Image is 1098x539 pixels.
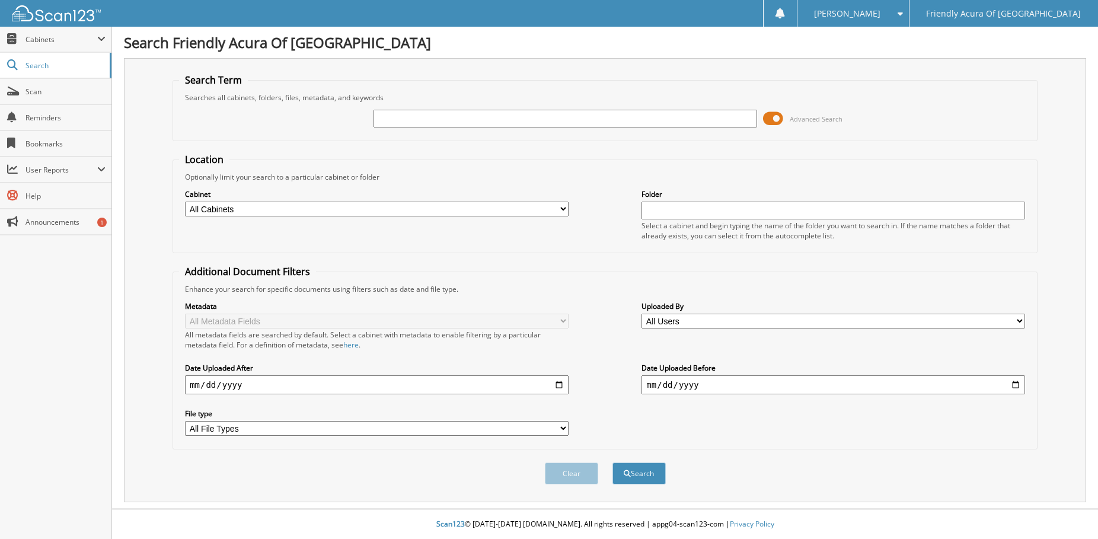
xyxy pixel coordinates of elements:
[730,519,774,529] a: Privacy Policy
[814,10,880,17] span: [PERSON_NAME]
[25,60,104,71] span: Search
[179,93,1031,103] div: Searches all cabinets, folders, files, metadata, and keywords
[185,375,569,394] input: start
[790,114,842,123] span: Advanced Search
[641,363,1025,373] label: Date Uploaded Before
[436,519,465,529] span: Scan123
[112,510,1098,539] div: © [DATE]-[DATE] [DOMAIN_NAME]. All rights reserved | appg04-scan123-com |
[179,172,1031,182] div: Optionally limit your search to a particular cabinet or folder
[25,34,97,44] span: Cabinets
[25,87,106,97] span: Scan
[97,218,107,227] div: 1
[25,113,106,123] span: Reminders
[179,153,229,166] legend: Location
[185,363,569,373] label: Date Uploaded After
[179,284,1031,294] div: Enhance your search for specific documents using filters such as date and file type.
[1039,482,1098,539] iframe: Chat Widget
[926,10,1081,17] span: Friendly Acura Of [GEOGRAPHIC_DATA]
[185,409,569,419] label: File type
[545,463,598,484] button: Clear
[185,330,569,350] div: All metadata fields are searched by default. Select a cabinet with metadata to enable filtering b...
[12,5,101,21] img: scan123-logo-white.svg
[343,340,359,350] a: here
[641,221,1025,241] div: Select a cabinet and begin typing the name of the folder you want to search in. If the name match...
[25,139,106,149] span: Bookmarks
[612,463,666,484] button: Search
[641,301,1025,311] label: Uploaded By
[641,189,1025,199] label: Folder
[124,33,1086,52] h1: Search Friendly Acura Of [GEOGRAPHIC_DATA]
[179,265,316,278] legend: Additional Document Filters
[185,301,569,311] label: Metadata
[25,165,97,175] span: User Reports
[185,189,569,199] label: Cabinet
[25,217,106,227] span: Announcements
[179,74,248,87] legend: Search Term
[641,375,1025,394] input: end
[25,191,106,201] span: Help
